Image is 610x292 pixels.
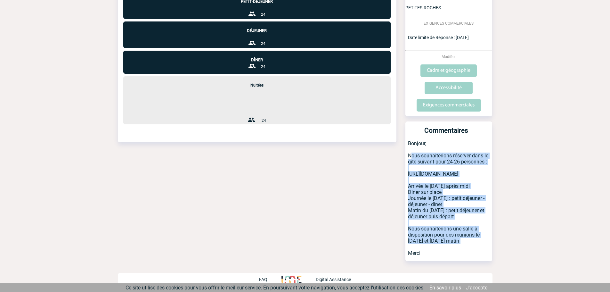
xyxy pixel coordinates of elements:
[261,12,265,17] span: 24
[408,35,469,40] span: Date limite de Réponse : [DATE]
[424,21,474,26] span: EXIGENCES COMMERCIALES
[281,276,301,283] img: http://www.idealmeetingsevents.fr/
[261,64,265,69] span: 24
[123,21,391,33] p: Déjeuner
[248,116,255,124] img: group-24-px.png
[420,64,477,77] input: Cadre et géographie
[405,140,492,261] p: Bonjour, Nous souhaiterions réserver dans le gite suivant pour 24-26 personnes : [URL][DOMAIN_NAM...
[248,39,256,47] img: group-24-px-b.png
[123,51,391,62] p: Dîner
[259,277,267,282] p: FAQ
[259,276,281,282] a: FAQ
[442,54,456,59] span: Modifier
[408,127,484,140] h3: Commentaires
[123,76,391,88] p: Nuitées
[425,82,473,94] input: Accessibilité
[126,285,425,291] span: Ce site utilise des cookies pour vous offrir le meilleur service. En poursuivant votre navigation...
[417,99,481,112] input: Exigences commerciales
[466,285,487,291] a: J'accepte
[429,285,461,291] a: En savoir plus
[316,277,351,282] p: Digital Assistance
[248,62,256,70] img: group-24-px-b.png
[248,10,256,18] img: group-24-px-b.png
[261,41,265,46] span: 24
[262,118,266,123] span: 24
